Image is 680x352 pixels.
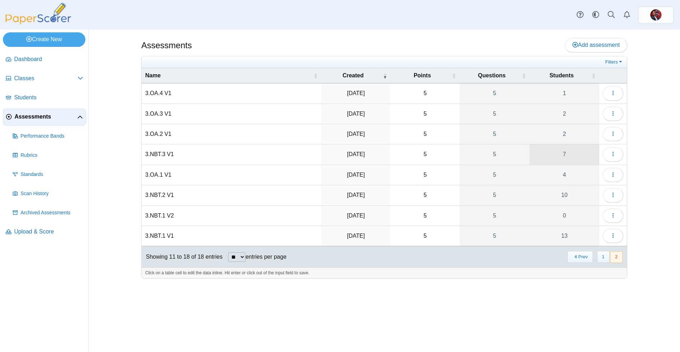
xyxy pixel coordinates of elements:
td: 5 [391,124,460,144]
span: Questions [463,72,521,79]
a: 5 [460,226,530,246]
td: 5 [391,226,460,246]
a: 5 [460,206,530,226]
td: 3.OA.1 V1 [142,165,321,185]
a: Filters [603,59,625,66]
span: Points [394,72,450,79]
a: Standards [10,166,86,183]
div: Showing 11 to 18 of 18 entries [142,246,222,268]
time: Oct 6, 2025 at 8:44 AM [347,172,365,178]
a: Scan History [10,185,86,202]
span: Name : Activate to sort [313,72,318,79]
time: Oct 2, 2025 at 6:01 AM [347,233,365,239]
a: 2 [529,104,599,124]
a: Students [3,89,86,106]
time: Oct 3, 2025 at 7:52 AM [347,192,365,198]
span: Scan History [21,190,83,197]
span: Archived Assessments [21,209,83,216]
a: Create New [3,32,85,46]
a: Dashboard [3,51,86,68]
label: entries per page [245,254,287,260]
span: Dashboard [14,55,83,63]
a: 0 [529,206,599,226]
td: 5 [391,104,460,124]
img: ps.yyrSfKExD6VWH9yo [650,9,662,21]
a: Performance Bands [10,128,86,145]
time: Oct 3, 2025 at 7:49 AM [347,213,365,219]
span: Students [14,94,83,101]
a: 7 [529,144,599,164]
button: 2 [610,251,623,263]
a: 4 [529,165,599,185]
a: 5 [460,124,530,144]
a: Assessments [3,109,86,126]
a: 13 [529,226,599,246]
span: Add assessment [572,42,620,48]
td: 5 [391,185,460,205]
td: 5 [391,165,460,185]
span: Points : Activate to sort [452,72,456,79]
a: 5 [460,185,530,205]
a: Alerts [619,7,635,23]
a: Classes [3,70,86,87]
time: Oct 6, 2025 at 9:27 AM [347,151,365,157]
span: Performance Bands [21,133,83,140]
span: Rubrics [21,152,83,159]
a: 5 [460,144,530,164]
td: 5 [391,144,460,165]
span: Greg Mullen [650,9,662,21]
td: 3.NBT.2 V1 [142,185,321,205]
span: Created [325,72,381,79]
time: Oct 6, 2025 at 3:38 PM [347,90,365,96]
a: 1 [529,83,599,103]
td: 3.NBT.1 V1 [142,226,321,246]
a: 5 [460,165,530,185]
td: 3.OA.3 V1 [142,104,321,124]
span: Created : Activate to remove sorting [383,72,387,79]
button: 1 [597,251,610,263]
span: Standards [21,171,83,178]
h1: Assessments [141,39,192,51]
time: Oct 6, 2025 at 3:21 PM [347,111,365,117]
a: 5 [460,104,530,124]
button: Previous [567,251,593,263]
td: 5 [391,83,460,104]
span: Students [533,72,590,79]
span: Name [145,72,312,79]
span: Assessments [15,113,77,121]
a: Rubrics [10,147,86,164]
span: Questions : Activate to sort [522,72,526,79]
td: 3.NBT.3 V1 [142,144,321,165]
nav: pagination [567,251,623,263]
time: Oct 6, 2025 at 3:14 PM [347,131,365,137]
a: 5 [460,83,530,103]
a: Add assessment [565,38,627,52]
a: Upload & Score [3,224,86,241]
a: 10 [529,185,599,205]
img: PaperScorer [3,3,74,24]
a: Archived Assessments [10,204,86,221]
a: ps.yyrSfKExD6VWH9yo [638,6,674,23]
a: 2 [529,124,599,144]
a: PaperScorer [3,20,74,26]
div: Click on a table cell to edit the data inline. Hit enter or click out of the input field to save. [142,268,627,278]
td: 3.OA.2 V1 [142,124,321,144]
span: Upload & Score [14,228,83,236]
td: 3.OA.4 V1 [142,83,321,104]
span: Classes [14,75,78,82]
td: 5 [391,206,460,226]
td: 3.NBT.1 V2 [142,206,321,226]
span: Students : Activate to sort [591,72,596,79]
